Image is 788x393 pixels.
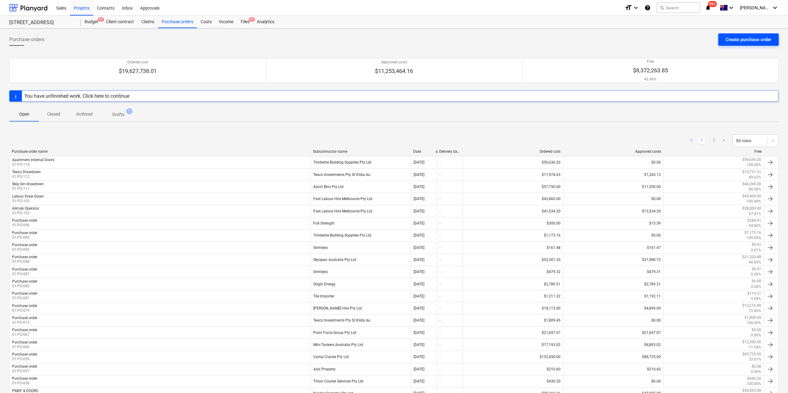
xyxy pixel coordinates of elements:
[12,162,54,167] p: S1-PO-114
[563,315,663,326] div: $0.00
[563,352,663,362] div: $88,725.00
[563,194,663,204] div: $0.00
[625,4,632,11] i: format_size
[440,306,440,310] div: -
[744,315,761,320] p: $1,809.45
[12,231,37,235] div: Purchase order
[563,157,663,168] div: $0.00
[563,327,663,338] div: $21,697.07
[752,242,761,247] p: $0.01
[563,169,663,180] div: $1,243.12
[633,67,668,74] p: $8,372,263.85
[463,169,563,180] div: $11,974.63
[237,16,253,28] a: Files9+
[102,16,138,28] div: Client contract
[414,270,424,274] div: [DATE]
[565,149,661,154] div: Approved costs
[749,357,761,362] p: 33.01%
[414,233,424,237] div: [DATE]
[440,258,440,262] div: -
[705,4,711,11] i: notifications
[463,218,563,229] div: $300.00
[752,279,761,284] p: $0.00
[463,206,563,216] div: $41,534.20
[414,209,424,213] div: [DATE]
[751,248,761,253] p: 0.01%
[710,137,718,144] a: Page 2
[742,169,761,175] p: $10,731.51
[742,194,761,199] p: $43,460.00
[440,355,440,359] div: -
[119,67,157,75] p: $19,627,738.01
[414,258,424,262] div: [DATE]
[563,242,663,253] div: $161.47
[747,199,761,204] p: 100.00%
[12,194,44,199] div: Labour Draw Down
[12,291,37,296] div: Purchase order
[463,364,563,374] div: $210.60
[17,111,31,117] p: Open
[414,355,424,359] div: [DATE]
[440,160,440,164] div: -
[46,111,61,117] p: Closed
[752,364,761,369] p: $0.00
[12,267,37,271] div: Purchase order
[12,340,37,344] div: Purchase order
[463,267,563,277] div: $479.32
[563,364,663,374] div: $210.60
[440,246,440,250] div: -
[12,369,37,374] p: S1-PO-057
[660,5,665,10] span: search
[749,345,761,350] p: 71.54%
[237,16,253,28] div: Files
[742,157,761,162] p: $56,636.20
[311,182,411,192] div: Ascot Bins Pty Ltd
[463,194,563,204] div: $43,460.00
[414,282,424,286] div: [DATE]
[197,16,215,28] div: Costs
[747,235,761,241] p: 100.00%
[742,182,761,187] p: $46,200.00
[726,36,771,44] div: Create purchase order
[12,352,37,357] div: Purchase order
[751,284,761,289] p: 0.00%
[749,175,761,180] p: 89.62%
[9,36,44,43] span: Purchase orders
[747,291,761,296] p: $119.21
[12,174,41,179] p: S1-PO-112
[311,340,411,350] div: Mini-Tankers Australia Pty Ltd
[439,149,460,154] div: Delivery date
[749,211,761,216] p: 67.41%
[666,149,761,154] div: Free
[747,376,761,381] p: $430.20
[749,187,761,192] p: 80.00%
[12,296,37,301] p: S1-PO-081
[463,315,563,326] div: $1,809.45
[12,389,38,393] div: PMDF & DOORS
[751,296,761,301] p: 9.09%
[742,254,761,260] p: $21,320.48
[440,379,440,383] div: -
[749,308,761,314] p: 72.96%
[752,267,761,272] p: $0.01
[311,218,411,229] div: Full Strength
[747,381,761,387] p: 100.00%
[440,233,440,237] div: -
[742,352,761,357] p: $43,725.00
[12,206,39,211] div: Alimak Operator
[112,111,124,118] p: Drafts
[440,173,440,177] div: -
[12,284,37,289] p: S1-PO-082
[12,344,37,350] p: S1-PO-066
[563,267,663,277] div: $479.31
[463,291,563,301] div: $1,311.32
[440,367,440,371] div: -
[463,182,563,192] div: $57,750.00
[311,254,411,265] div: Skyspan Australia Pty Ltd
[311,376,411,387] div: Triton Courier Services Pty Ltd
[414,343,424,347] div: [DATE]
[311,352,411,362] div: Vamp Cranes Pty Ltd
[632,4,640,11] i: keyboard_arrow_down
[751,333,761,338] p: 0.00%
[414,197,424,201] div: [DATE]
